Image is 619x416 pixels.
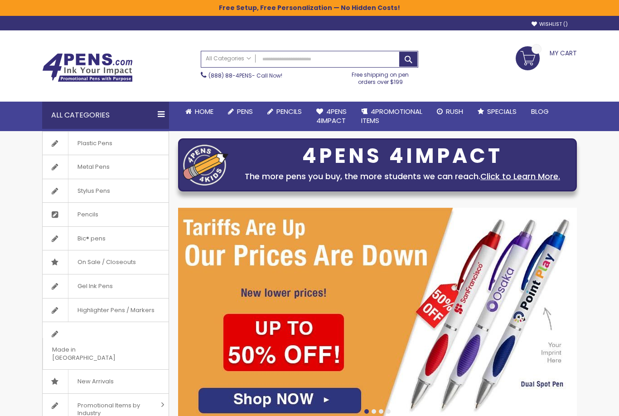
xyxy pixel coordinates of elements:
[233,170,572,183] div: The more pens you buy, the more students we can reach.
[43,370,169,393] a: New Arrivals
[233,147,572,166] div: 4PENS 4IMPACT
[43,274,169,298] a: Gel Ink Pens
[531,107,549,116] span: Blog
[43,299,169,322] a: Highlighter Pens / Markers
[446,107,463,116] span: Rush
[43,250,169,274] a: On Sale / Closeouts
[470,102,524,122] a: Specials
[68,274,122,298] span: Gel Ink Pens
[178,102,221,122] a: Home
[206,55,251,62] span: All Categories
[43,322,169,369] a: Made in [GEOGRAPHIC_DATA]
[43,179,169,203] a: Stylus Pens
[524,102,556,122] a: Blog
[68,132,121,155] span: Plastic Pens
[487,107,517,116] span: Specials
[195,107,213,116] span: Home
[221,102,260,122] a: Pens
[42,53,133,82] img: 4Pens Custom Pens and Promotional Products
[354,102,430,131] a: 4PROMOTIONALITEMS
[201,51,256,66] a: All Categories
[68,155,119,179] span: Metal Pens
[309,102,354,131] a: 4Pens4impact
[43,155,169,179] a: Metal Pens
[260,102,309,122] a: Pencils
[43,132,169,155] a: Plastic Pens
[343,68,419,86] div: Free shipping on pen orders over $199
[183,144,228,186] img: four_pen_logo.png
[316,107,347,125] span: 4Pens 4impact
[276,107,302,116] span: Pencils
[361,107,422,125] span: 4PROMOTIONAL ITEMS
[430,102,470,122] a: Rush
[237,107,253,116] span: Pens
[68,227,115,250] span: Bic® pens
[68,299,164,322] span: Highlighter Pens / Markers
[43,227,169,250] a: Bic® pens
[68,370,123,393] span: New Arrivals
[42,102,169,129] div: All Categories
[532,21,568,28] a: Wishlist
[43,338,146,369] span: Made in [GEOGRAPHIC_DATA]
[43,203,169,226] a: Pencils
[68,179,119,203] span: Stylus Pens
[68,250,145,274] span: On Sale / Closeouts
[208,72,252,79] a: (888) 88-4PENS
[208,72,282,79] span: - Call Now!
[480,171,560,182] a: Click to Learn More.
[68,203,107,226] span: Pencils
